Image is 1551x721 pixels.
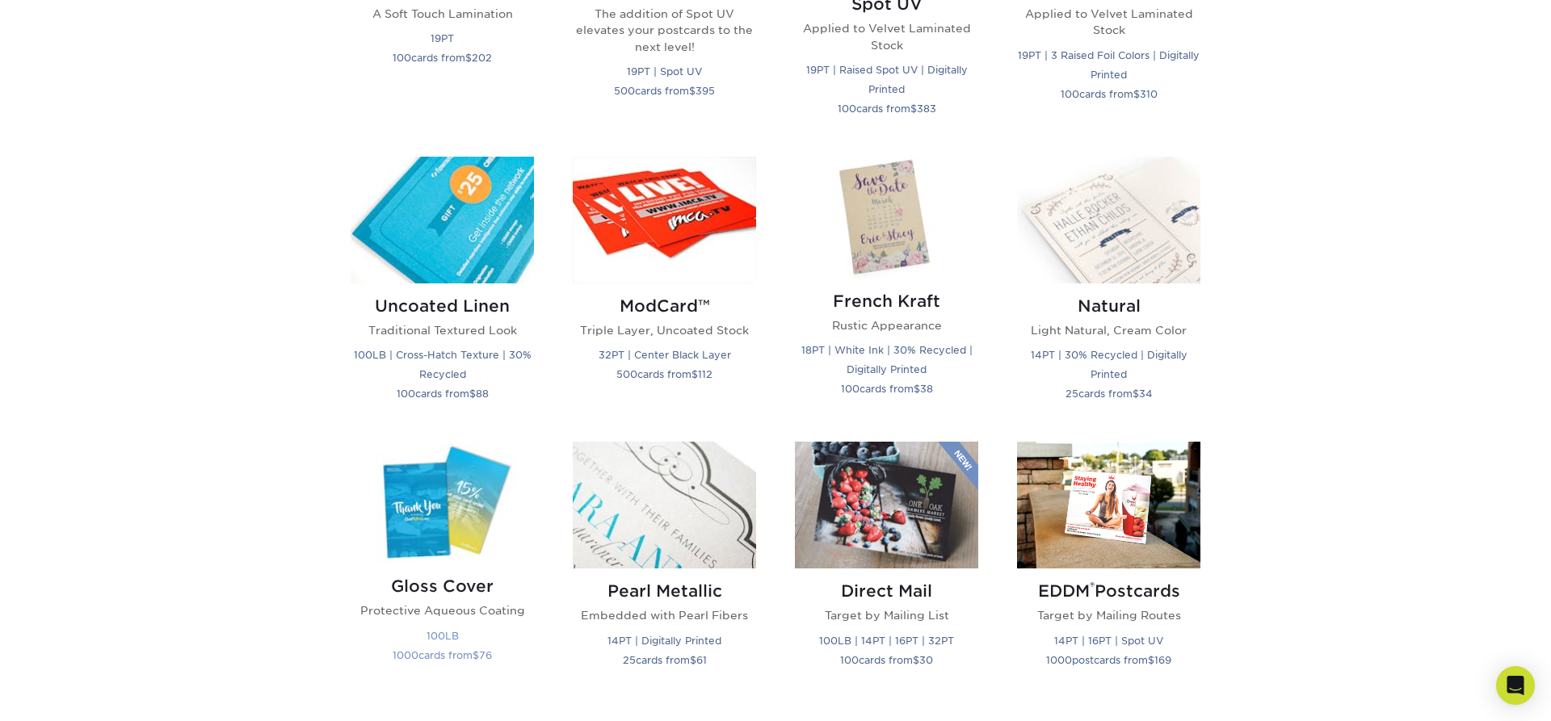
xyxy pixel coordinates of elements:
span: 383 [917,103,936,115]
small: cards from [838,103,936,115]
span: $ [690,654,696,666]
span: 100 [838,103,856,115]
a: Direct Mail Postcards Direct Mail Target by Mailing List 100LB | 14PT | 16PT | 32PT 100cards from$30 [795,442,978,694]
span: $ [914,383,920,395]
span: $ [473,649,479,661]
a: Uncoated Linen Postcards Uncoated Linen Traditional Textured Look 100LB | Cross-Hatch Texture | 3... [351,157,534,422]
img: Natural Postcards [1017,157,1200,283]
small: cards from [616,368,712,380]
p: A Soft Touch Lamination [351,6,534,22]
small: cards from [841,383,933,395]
a: Gloss Cover Postcards Gloss Cover Protective Aqueous Coating 100LB 1000cards from$76 [351,442,534,694]
p: Protective Aqueous Coating [351,602,534,618]
small: 32PT | Center Black Layer [599,349,731,361]
span: 100 [397,388,415,400]
small: postcards from [1046,654,1171,666]
p: Triple Layer, Uncoated Stock [573,322,756,338]
small: cards from [1066,388,1153,400]
small: 14PT | 16PT | Spot UV [1054,635,1163,647]
h2: Uncoated Linen [351,296,534,316]
span: 395 [696,85,715,97]
sup: ® [1090,580,1095,594]
span: 25 [623,654,636,666]
img: Velvet w/ Raised Foil Postcards [1017,442,1200,568]
img: New Product [938,442,978,490]
span: 100 [840,654,859,666]
small: cards from [840,654,933,666]
span: 88 [476,388,489,400]
span: $ [469,388,476,400]
small: cards from [623,654,707,666]
span: 169 [1154,654,1171,666]
small: 100LB | Cross-Hatch Texture | 30% Recycled [354,349,532,380]
small: 19PT [431,32,454,44]
span: 30 [919,654,933,666]
span: $ [1133,388,1139,400]
span: 310 [1140,88,1158,100]
small: cards from [393,52,492,64]
span: 112 [698,368,712,380]
span: 500 [614,85,635,97]
img: Gloss Cover Postcards [351,442,534,564]
span: $ [910,103,917,115]
img: French Kraft Postcards [795,157,978,279]
small: cards from [393,649,492,661]
a: ModCard™ Postcards ModCard™ Triple Layer, Uncoated Stock 32PT | Center Black Layer 500cards from$112 [573,157,756,422]
small: 19PT | 3 Raised Foil Colors | Digitally Printed [1018,49,1200,81]
span: 100 [1061,88,1079,100]
small: 19PT | Raised Spot UV | Digitally Printed [806,64,968,95]
small: cards from [1061,88,1158,100]
img: ModCard™ Postcards [573,157,756,283]
a: Natural Postcards Natural Light Natural, Cream Color 14PT | 30% Recycled | Digitally Printed 25ca... [1017,157,1200,422]
img: Pearl Metallic Postcards [573,442,756,568]
span: 202 [472,52,492,64]
p: Target by Mailing List [795,607,978,623]
p: Embedded with Pearl Fibers [573,607,756,623]
small: 14PT | 30% Recycled | Digitally Printed [1031,349,1187,380]
small: 14PT | Digitally Printed [607,635,721,647]
img: Uncoated Linen Postcards [351,157,534,283]
span: $ [1133,88,1140,100]
div: Open Intercom Messenger [1496,666,1535,705]
small: 100LB | 14PT | 16PT | 32PT [819,635,954,647]
span: 38 [920,383,933,395]
h2: Pearl Metallic [573,581,756,601]
a: French Kraft Postcards French Kraft Rustic Appearance 18PT | White Ink | 30% Recycled | Digitally... [795,157,978,422]
span: $ [691,368,698,380]
small: cards from [397,388,489,400]
span: 25 [1066,388,1078,400]
span: 34 [1139,388,1153,400]
span: $ [913,654,919,666]
span: 61 [696,654,707,666]
h2: Natural [1017,296,1200,316]
span: 100 [393,52,411,64]
span: 76 [479,649,492,661]
span: $ [689,85,696,97]
a: Pearl Metallic Postcards Pearl Metallic Embedded with Pearl Fibers 14PT | Digitally Printed 25car... [573,442,756,694]
h2: Gloss Cover [351,576,534,596]
img: Direct Mail Postcards [795,442,978,568]
p: Rustic Appearance [795,317,978,333]
span: 1000 [1046,654,1072,666]
h2: Direct Mail [795,581,978,601]
span: $ [465,52,472,64]
p: Traditional Textured Look [351,322,534,338]
p: Light Natural, Cream Color [1017,322,1200,338]
p: Target by Mailing Routes [1017,607,1200,623]
span: 500 [616,368,637,380]
h2: French Kraft [795,291,978,311]
span: $ [1148,654,1154,666]
p: Applied to Velvet Laminated Stock [1017,6,1200,39]
p: The addition of Spot UV elevates your postcards to the next level! [573,6,756,55]
a: Velvet w/ Raised Foil Postcards EDDM®Postcards Target by Mailing Routes 14PT | 16PT | Spot UV 100... [1017,442,1200,694]
small: 18PT | White Ink | 30% Recycled | Digitally Printed [801,344,973,375]
p: Applied to Velvet Laminated Stock [795,20,978,53]
small: cards from [614,85,715,97]
h2: EDDM Postcards [1017,581,1200,601]
span: 1000 [393,649,418,661]
h2: ModCard™ [573,296,756,316]
small: 100LB [427,630,459,642]
small: 19PT | Spot UV [627,65,702,78]
span: 100 [841,383,860,395]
